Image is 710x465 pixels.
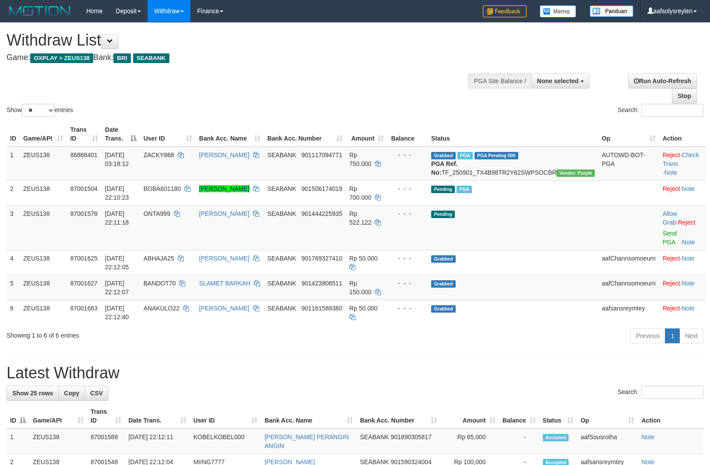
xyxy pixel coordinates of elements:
[67,122,101,147] th: Trans ID: activate to sort column ascending
[70,210,97,217] span: 87001578
[267,305,296,312] span: SEABANK
[113,53,130,63] span: BRI
[577,404,638,429] th: Op: activate to sort column ascending
[537,77,579,85] span: None selected
[663,305,680,312] a: Reject
[641,433,654,440] a: Note
[391,209,424,218] div: - - -
[20,147,67,181] td: ZEUS138
[29,429,87,454] td: ZEUS138
[391,433,432,440] span: Copy 901890305817 to clipboard
[199,305,250,312] a: [PERSON_NAME]
[349,305,378,312] span: Rp 50.000
[360,433,389,440] span: SEABANK
[577,429,638,454] td: aafSousrotha
[70,185,97,192] span: 87001504
[483,5,527,18] img: Feedback.jpg
[499,429,539,454] td: -
[598,300,659,325] td: aafsansreymtey
[105,151,129,167] span: [DATE] 03:18:12
[30,53,93,63] span: OXPLAY > ZEUS138
[22,104,55,117] select: Showentries
[301,151,342,159] span: Copy 901117094771 to clipboard
[64,390,79,397] span: Copy
[428,147,598,181] td: TF_250901_TX4B98TR2Y62SWPSOCBR
[196,122,264,147] th: Bank Acc. Name: activate to sort column ascending
[598,275,659,300] td: aafChannsomoeurn
[659,275,706,300] td: ·
[682,185,695,192] a: Note
[539,404,577,429] th: Status: activate to sort column ascending
[199,255,250,262] a: [PERSON_NAME]
[499,404,539,429] th: Balance: activate to sort column ascending
[431,160,457,176] b: PGA Ref. No:
[391,151,424,159] div: - - -
[7,4,73,18] img: MOTION_logo.png
[90,390,103,397] span: CSV
[391,184,424,193] div: - - -
[7,429,29,454] td: 1
[457,152,473,159] span: Marked by aaftrukkakada
[301,305,342,312] span: Copy 901161588380 to clipboard
[682,305,695,312] a: Note
[349,185,372,201] span: Rp 700.000
[20,180,67,205] td: ZEUS138
[664,169,678,176] a: Note
[140,122,196,147] th: User ID: activate to sort column ascending
[105,185,129,201] span: [DATE] 22:10:23
[7,104,73,117] label: Show entries
[70,305,97,312] span: 87001663
[590,5,633,17] img: panduan.png
[679,328,703,343] a: Next
[105,210,129,226] span: [DATE] 22:11:18
[431,186,455,193] span: Pending
[70,255,97,262] span: 87001625
[102,122,140,147] th: Date Trans.: activate to sort column descending
[659,250,706,275] td: ·
[659,180,706,205] td: ·
[356,404,440,429] th: Bank Acc. Number: activate to sort column ascending
[440,429,499,454] td: Rp 65,000
[659,122,706,147] th: Action
[468,74,531,88] div: PGA Site Balance /
[659,205,706,250] td: ·
[663,280,680,287] a: Reject
[663,230,677,246] a: Send PGA
[12,390,53,397] span: Show 25 rows
[70,280,97,287] span: 87001627
[267,185,296,192] span: SEABANK
[7,328,289,340] div: Showing 1 to 6 of 6 entries
[58,386,85,401] a: Copy
[199,210,250,217] a: [PERSON_NAME]
[70,151,97,159] span: 86868401
[641,104,703,117] input: Search:
[540,5,576,18] img: Button%20Memo.svg
[431,280,456,288] span: Grabbed
[543,434,569,441] span: Accepted
[301,210,342,217] span: Copy 901444225935 to clipboard
[7,205,20,250] td: 3
[638,404,703,429] th: Action
[391,279,424,288] div: - - -
[7,180,20,205] td: 2
[267,210,296,217] span: SEABANK
[663,151,699,167] a: Check Trans
[349,151,372,167] span: Rp 750.000
[556,169,594,177] span: Vendor URL: https://trx4.1velocity.biz
[267,151,296,159] span: SEABANK
[7,147,20,181] td: 1
[618,386,703,399] label: Search:
[598,147,659,181] td: AUTOWD-BOT-PGA
[663,185,680,192] a: Reject
[199,185,250,192] a: [PERSON_NAME]
[105,255,129,271] span: [DATE] 22:12:05
[663,210,677,226] a: Allow Grab
[641,386,703,399] input: Search:
[105,305,129,321] span: [DATE] 22:12:40
[7,404,29,429] th: ID: activate to sort column descending
[7,364,703,382] h1: Latest Withdraw
[144,305,179,312] span: ANAKULO22
[630,328,665,343] a: Previous
[7,300,20,325] td: 6
[431,255,456,263] span: Grabbed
